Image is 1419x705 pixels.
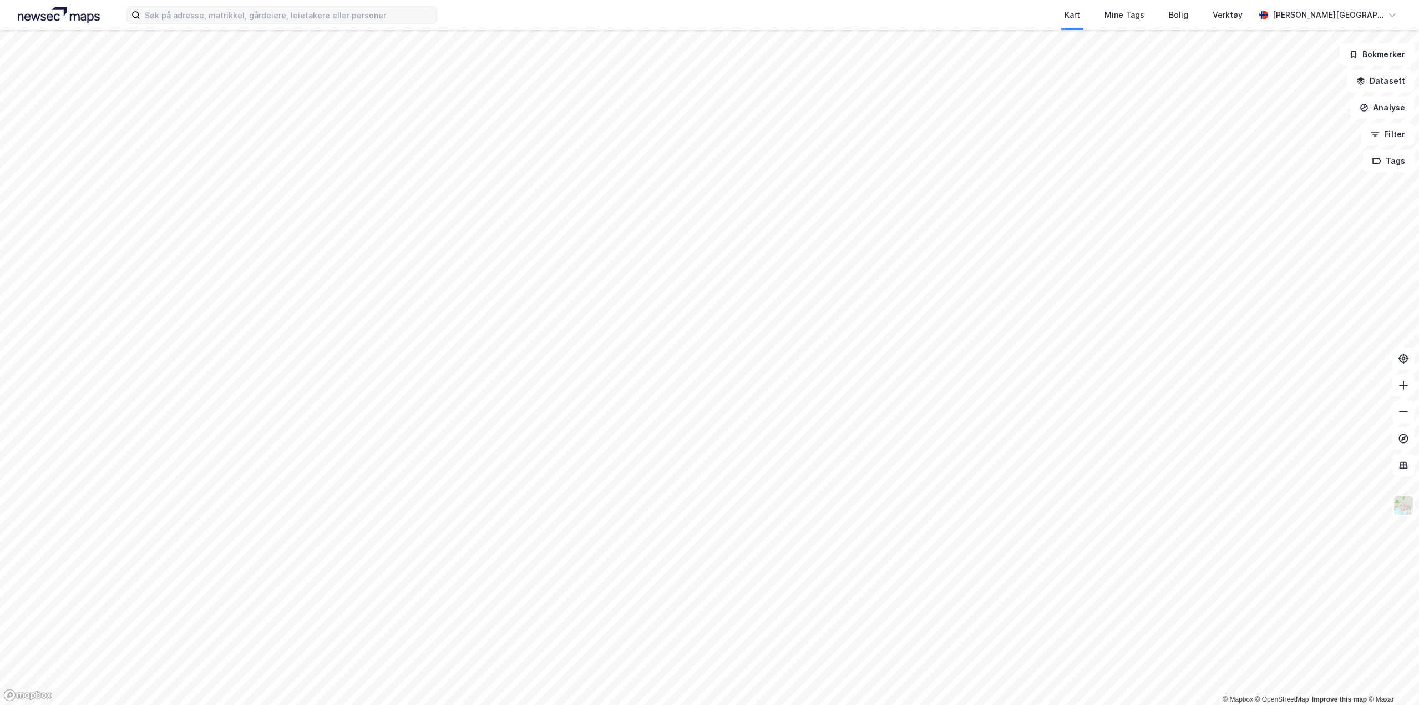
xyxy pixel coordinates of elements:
div: Mine Tags [1104,8,1144,22]
div: [PERSON_NAME][GEOGRAPHIC_DATA] [1273,8,1383,22]
div: Kart [1065,8,1080,22]
img: logo.a4113a55bc3d86da70a041830d287a7e.svg [18,7,100,23]
div: Verktøy [1213,8,1243,22]
div: Bolig [1169,8,1188,22]
iframe: Chat Widget [1364,652,1419,705]
input: Søk på adresse, matrikkel, gårdeiere, leietakere eller personer [140,7,437,23]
